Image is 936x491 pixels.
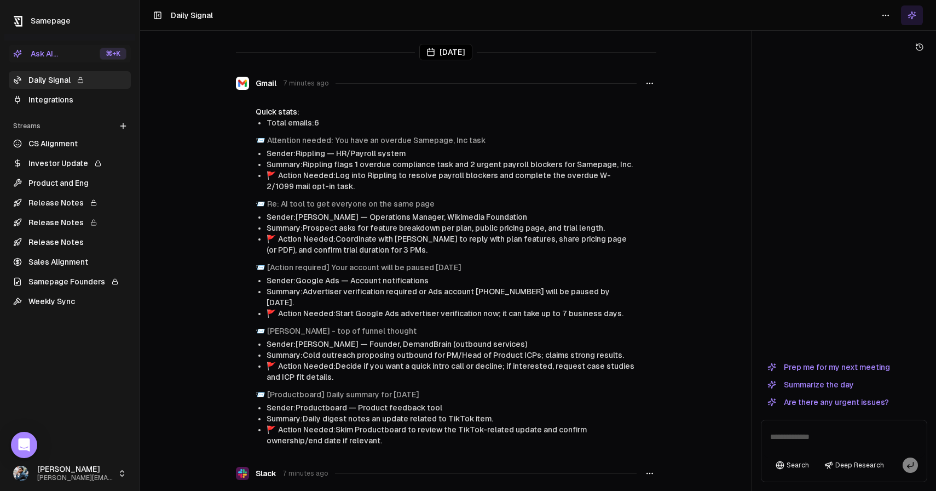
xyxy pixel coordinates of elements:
[761,396,895,409] button: Are there any urgent issues?
[267,233,637,255] li: Action Needed: Coordinate with [PERSON_NAME] to reply with plan features, share pricing page (or ...
[37,465,113,475] span: [PERSON_NAME]
[267,339,637,350] li: Sender: [PERSON_NAME] — Founder, DemandBrain (outbound services)
[267,390,419,399] a: [Productboard] Daily summary for [DATE]
[9,174,131,192] a: Product and Eng
[236,467,249,480] img: Slack
[256,78,276,89] span: Gmail
[770,458,814,473] button: Search
[256,199,265,208] span: envelope
[761,361,897,374] button: Prep me for my next meeting
[9,253,131,271] a: Sales Alignment
[9,91,131,109] a: Integrations
[256,327,265,335] span: envelope
[267,327,417,335] a: [PERSON_NAME] - top of funnel thought
[267,309,276,318] span: flag
[267,263,461,272] a: [Action required] Your account will be paused [DATE]
[267,235,276,243] span: flag
[9,45,131,62] button: Ask AI...⌘+K
[267,222,637,233] li: Summary: Prospect asks for feature breakdown per plan, public pricing page, and trial length.
[9,194,131,212] a: Release Notes
[256,390,265,399] span: envelope
[9,273,131,290] a: Samepage Founders
[267,286,637,308] li: Summary: Advertiser verification required or Ads account [PHONE_NUMBER] will be paused by [DATE].
[267,424,637,446] li: Action Needed: Skim Productboard to review the TikTok-related update and confirm ownership/end da...
[267,361,637,382] li: Action Needed: Decide if you want a quick intro call or decline; if interested, request case stud...
[267,212,637,222] li: Sender: [PERSON_NAME] — Operations Manager, Wikimedia Foundation
[819,458,889,473] button: Deep Research
[9,71,131,89] a: Daily Signal
[11,432,37,458] div: Open Intercom Messenger
[9,293,131,310] a: Weekly Sync
[9,155,131,172] a: Investor Update
[236,77,249,90] img: Gmail
[267,159,637,170] li: Summary: Rippling flags 1 overdue compliance task and 2 urgent payroll blockers for Samepage, Inc.
[267,362,276,370] span: flag
[267,308,637,319] li: Action Needed: Start Google Ads advertiser verification now; it can take up to 7 business days.
[282,469,328,478] span: 7 minutes ago
[283,79,329,88] span: 7 minutes ago
[267,136,486,145] a: Attention needed: You have an overdue Samepage, Inc task
[9,214,131,231] a: Release Notes
[9,233,131,251] a: Release Notes
[100,48,126,60] div: ⌘ +K
[267,170,637,192] li: Action Needed: Log into Rippling to resolve payroll blockers and complete the overdue W-2/1099 ma...
[9,460,131,487] button: [PERSON_NAME][PERSON_NAME][EMAIL_ADDRESS]
[13,48,58,59] div: Ask AI...
[761,378,860,391] button: Summarize the day
[267,275,637,286] li: Sender: Google Ads — Account notifications
[9,135,131,152] a: CS Alignment
[171,10,213,21] h1: Daily Signal
[267,171,276,180] span: flag
[267,402,637,413] li: Sender: Productboard — Product feedback tool
[256,106,637,117] div: Quick stats:
[267,148,637,159] li: Sender: Rippling — HR/Payroll system
[267,413,637,424] li: Summary: Daily digest notes an update related to TikTok item.
[267,425,276,434] span: flag
[31,16,71,25] span: Samepage
[256,263,265,272] span: envelope
[267,117,637,128] li: Total emails: 6
[267,199,435,208] a: Re: AI tool to get everyone on the same page
[9,117,131,135] div: Streams
[419,44,472,60] div: [DATE]
[37,474,113,482] span: [PERSON_NAME][EMAIL_ADDRESS]
[256,136,265,145] span: envelope
[13,466,28,481] img: 1695405595226.jpeg
[267,350,637,361] li: Summary: Cold outreach proposing outbound for PM/Head of Product ICPs; claims strong results.
[256,468,276,479] span: Slack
